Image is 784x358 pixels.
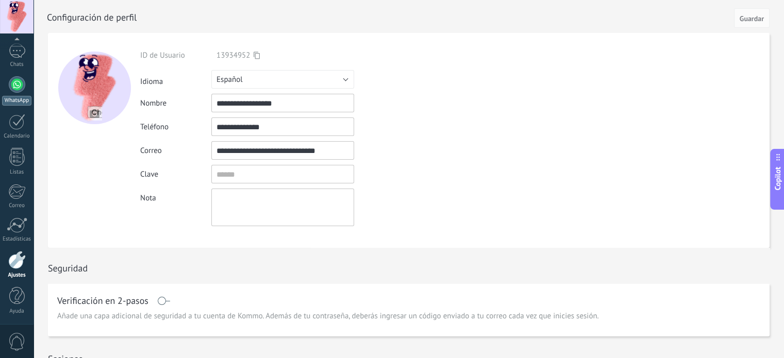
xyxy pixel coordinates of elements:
div: WhatsApp [2,96,31,106]
button: Español [211,70,354,89]
button: Guardar [734,8,770,28]
div: Idioma [140,73,211,87]
h1: Seguridad [48,262,88,274]
div: Clave [140,169,211,179]
span: Copilot [773,166,783,190]
div: Correo [140,146,211,156]
div: Chats [2,61,32,68]
span: 13934952 [216,50,250,60]
div: Teléfono [140,122,211,132]
div: Correo [2,202,32,209]
span: Español [216,75,243,84]
span: Añade una capa adicional de seguridad a tu cuenta de Kommo. Además de tu contraseña, deberás ingr... [57,311,599,321]
span: Guardar [740,15,764,22]
div: Ayuda [2,308,32,315]
div: Calendario [2,133,32,140]
div: Listas [2,169,32,176]
div: Nota [140,189,211,203]
div: Ajustes [2,272,32,279]
div: Nombre [140,98,211,108]
h1: Verificación en 2-pasos [57,297,148,305]
div: ID de Usuario [140,50,211,60]
div: Estadísticas [2,236,32,243]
